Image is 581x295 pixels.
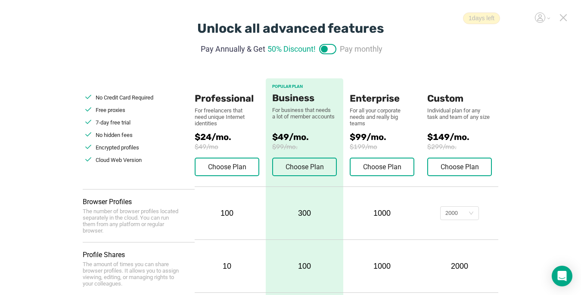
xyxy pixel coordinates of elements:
div: Open Intercom Messenger [552,266,572,286]
div: For business that needs [272,107,337,113]
div: The amount of times you can share browser profiles. It allows you to assign viewing, editing, or ... [83,261,182,287]
span: 1 days left [463,12,500,24]
span: Cloud Web Version [96,157,142,163]
span: Encrypted profiles [96,144,139,151]
span: $24/mo. [195,132,266,142]
span: $299/mo. [427,143,498,151]
span: $99/mo. [350,132,427,142]
div: For freelancers that need unique Internet identities [195,107,251,127]
div: Custom [427,78,492,104]
span: $149/mo. [427,132,498,142]
button: Choose Plan [427,158,492,176]
div: 2000 [427,262,492,271]
div: Enterprise [350,78,414,104]
span: Pay Annually & Get [201,43,265,55]
div: Business [272,93,337,104]
div: 100 [266,240,343,292]
div: 10 [195,262,259,271]
div: 1000 [350,262,414,271]
span: 7-day free trial [96,119,130,126]
span: $49/mo [195,143,266,151]
div: Unlock all advanced features [197,21,384,36]
div: 100 [195,209,259,218]
i: icon: down [469,211,474,217]
span: Pay monthly [340,43,382,55]
button: Choose Plan [195,158,259,176]
span: No hidden fees [96,132,133,138]
button: Choose Plan [350,158,414,176]
div: 1000 [350,209,414,218]
div: a lot of member accounts [272,113,337,120]
div: Individual plan for any task and team of any size [427,107,492,120]
div: 2000 [445,207,458,220]
div: POPULAR PLAN [272,84,337,89]
div: The number of browser profiles located separately in the cloud. You can run them from any platfor... [83,208,182,234]
span: $99/mo. [272,143,337,151]
div: For all your corporate needs and really big teams [350,107,414,127]
span: $199/mo [350,143,427,151]
div: Browser Profiles [83,198,195,206]
div: Professional [195,78,259,104]
div: 300 [266,187,343,239]
button: Choose Plan [272,158,337,176]
span: No Credit Card Required [96,94,153,101]
div: Profile Shares [83,251,195,259]
span: $49/mo. [272,132,337,142]
span: Free proxies [96,107,125,113]
span: 50% Discount! [267,43,316,55]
